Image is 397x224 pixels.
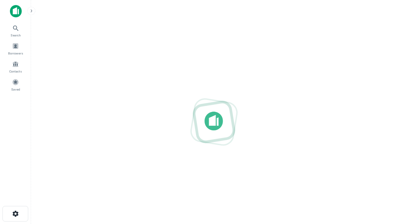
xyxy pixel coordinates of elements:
span: Borrowers [8,51,23,56]
a: Saved [2,76,29,93]
a: Borrowers [2,40,29,57]
span: Contacts [9,69,22,74]
a: Contacts [2,58,29,75]
span: Search [11,33,21,38]
img: capitalize-icon.png [10,5,22,17]
iframe: Chat Widget [366,154,397,184]
a: Search [2,22,29,39]
span: Saved [11,87,20,92]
